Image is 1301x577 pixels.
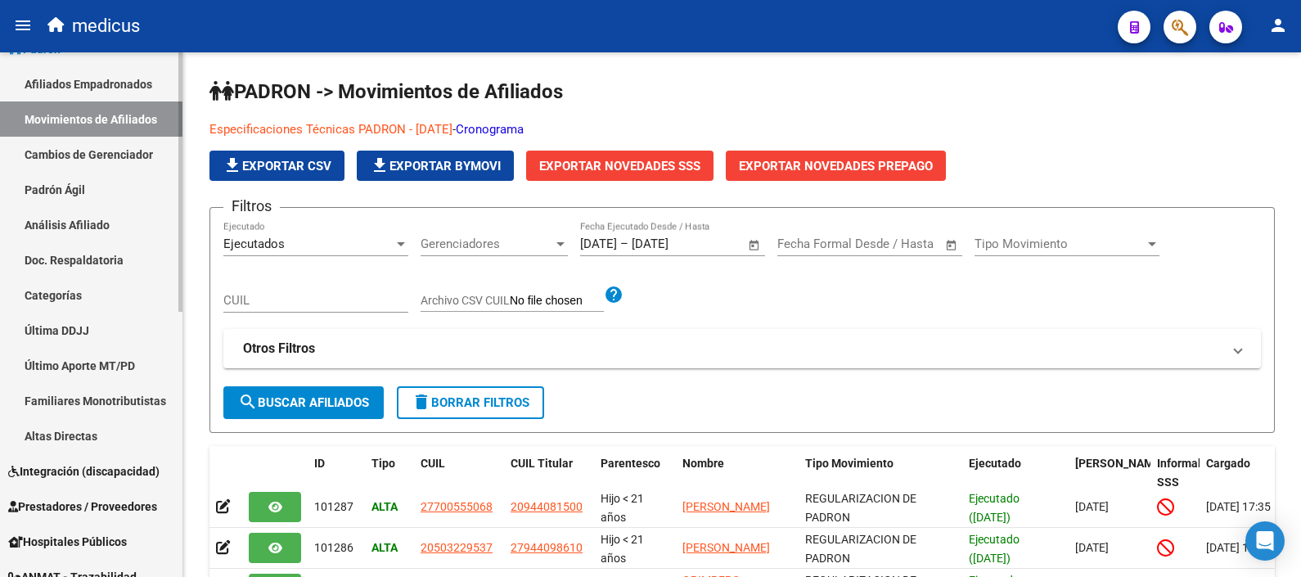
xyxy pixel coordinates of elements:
[858,237,938,251] input: Fecha fin
[371,500,398,513] strong: ALTA
[745,236,764,255] button: Open calendar
[682,500,770,513] span: [PERSON_NAME]
[799,446,962,500] datatable-header-cell: Tipo Movimiento
[620,237,628,251] span: –
[223,195,280,218] h3: Filtros
[209,120,1272,138] p: -
[456,122,524,137] a: Cronograma
[594,446,676,500] datatable-header-cell: Parentesco
[308,446,365,500] datatable-header-cell: ID
[223,156,242,175] mat-icon: file_download
[975,237,1145,251] span: Tipo Movimiento
[777,237,844,251] input: Fecha inicio
[365,446,414,500] datatable-header-cell: Tipo
[421,237,553,251] span: Gerenciadores
[1268,16,1288,35] mat-icon: person
[632,237,711,251] input: Fecha fin
[943,236,961,255] button: Open calendar
[314,500,353,513] span: 101287
[969,533,1020,565] span: Ejecutado ([DATE])
[969,457,1021,470] span: Ejecutado
[421,541,493,554] span: 20503229537
[511,457,573,470] span: CUIL Titular
[676,446,799,500] datatable-header-cell: Nombre
[601,457,660,470] span: Parentesco
[1075,541,1109,554] span: [DATE]
[682,457,724,470] span: Nombre
[412,395,529,410] span: Borrar Filtros
[414,446,504,500] datatable-header-cell: CUIL
[397,386,544,419] button: Borrar Filtros
[72,8,140,44] span: medicus
[580,237,617,251] input: Fecha inicio
[1206,457,1250,470] span: Cargado
[1206,541,1271,554] span: [DATE] 17:13
[511,541,583,554] span: 27944098610
[209,122,452,137] a: Especificaciones Técnicas PADRON - [DATE]
[962,446,1069,500] datatable-header-cell: Ejecutado
[1157,457,1214,489] span: Informable SSS
[238,392,258,412] mat-icon: search
[969,492,1020,524] span: Ejecutado ([DATE])
[412,392,431,412] mat-icon: delete
[1245,521,1285,561] div: Open Intercom Messenger
[526,151,714,181] button: Exportar Novedades SSS
[8,462,160,480] span: Integración (discapacidad)
[243,340,315,358] strong: Otros Filtros
[371,457,395,470] span: Tipo
[209,151,344,181] button: Exportar CSV
[223,386,384,419] button: Buscar Afiliados
[314,457,325,470] span: ID
[682,541,770,554] span: [PERSON_NAME]
[739,159,933,174] span: Exportar Novedades Prepago
[726,151,946,181] button: Exportar Novedades Prepago
[604,285,623,304] mat-icon: help
[1075,500,1109,513] span: [DATE]
[8,498,157,516] span: Prestadores / Proveedores
[357,151,514,181] button: Exportar Bymovi
[601,492,644,524] span: Hijo < 21 años
[238,395,369,410] span: Buscar Afiliados
[8,533,127,551] span: Hospitales Públicos
[421,500,493,513] span: 27700555068
[370,159,501,174] span: Exportar Bymovi
[1150,446,1200,500] datatable-header-cell: Informable SSS
[209,80,563,103] span: PADRON -> Movimientos de Afiliados
[805,457,894,470] span: Tipo Movimiento
[314,541,353,554] span: 101286
[421,294,510,307] span: Archivo CSV CUIL
[371,541,398,554] strong: ALTA
[223,329,1261,368] mat-expansion-panel-header: Otros Filtros
[421,457,445,470] span: CUIL
[370,156,389,175] mat-icon: file_download
[13,16,33,35] mat-icon: menu
[539,159,700,174] span: Exportar Novedades SSS
[223,237,285,251] span: Ejecutados
[510,294,604,309] input: Archivo CSV CUIL
[805,533,916,565] span: REGULARIZACION DE PADRON
[805,492,916,524] span: REGULARIZACION DE PADRON
[1075,457,1164,470] span: [PERSON_NAME]
[601,533,644,565] span: Hijo < 21 años
[223,159,331,174] span: Exportar CSV
[511,500,583,513] span: 20944081500
[1069,446,1150,500] datatable-header-cell: Fecha Formal
[504,446,594,500] datatable-header-cell: CUIL Titular
[1206,500,1271,513] span: [DATE] 17:35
